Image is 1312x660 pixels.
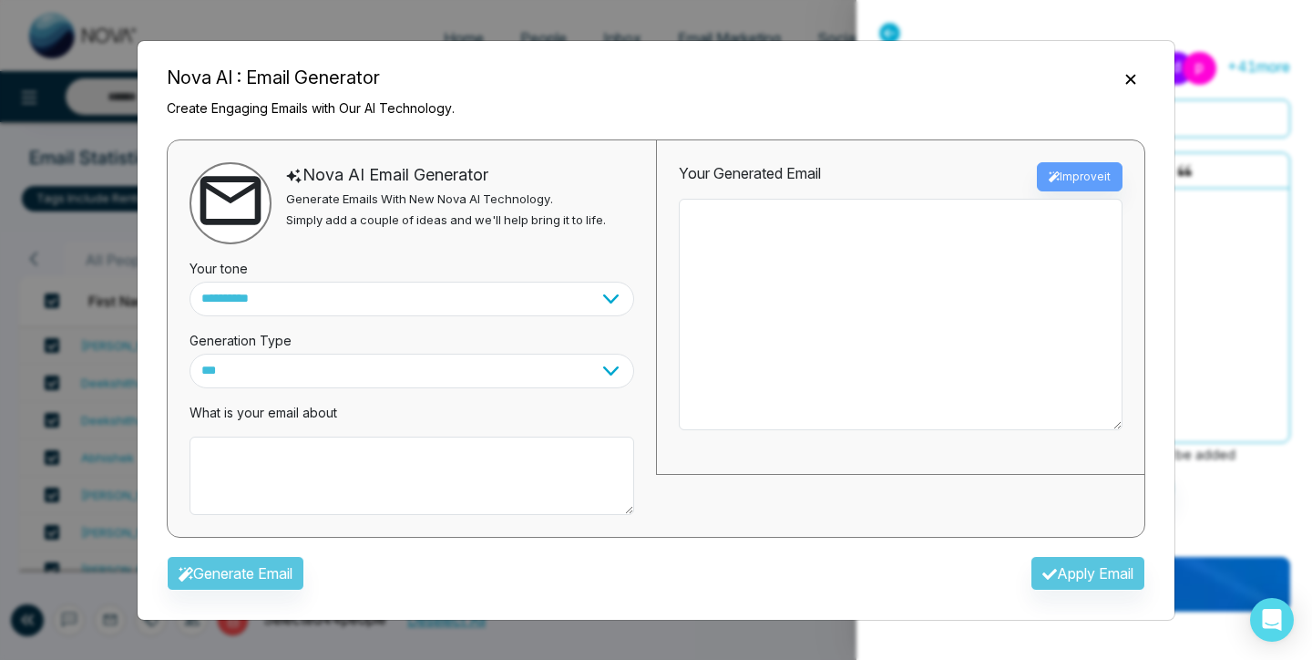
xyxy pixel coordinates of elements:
p: What is your email about [190,403,634,422]
p: Simply add a couple of ideas and we'll help bring it to life. [286,211,606,230]
div: Your Generated Email [679,162,821,191]
p: Create Engaging Emails with Our AI Technology. [167,98,455,118]
div: Open Intercom Messenger [1250,598,1294,642]
div: Generation Type [190,316,634,354]
h5: Nova AI : Email Generator [167,64,455,91]
button: Close [1116,67,1145,90]
p: Generate Emails With New Nova AI Technology. [286,191,606,209]
div: Nova AI Email Generator [286,162,606,187]
div: Your tone [190,244,634,282]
